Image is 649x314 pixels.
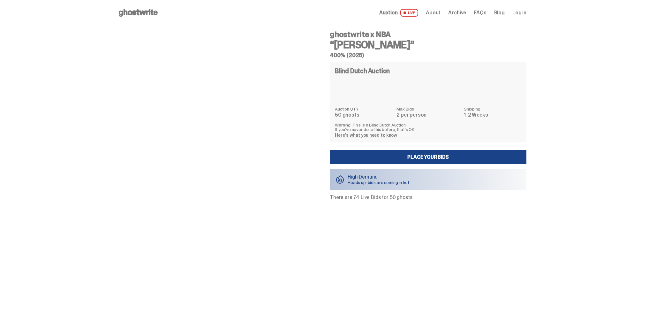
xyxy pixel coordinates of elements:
[396,107,460,111] dt: Max Bids
[448,10,466,15] a: Archive
[330,52,526,58] h5: 400% (2025)
[348,180,409,185] p: Heads up: bids are coming in hot
[330,31,526,38] h4: ghostwrite x NBA
[400,9,419,17] span: LIVE
[348,174,409,180] p: High Demand
[330,195,526,200] p: There are 74 Live Bids for 50 ghosts.
[464,112,521,118] dd: 1-2 Weeks
[330,150,526,164] a: Place your Bids
[396,112,460,118] dd: 2 per person
[512,10,526,15] a: Log in
[335,107,393,111] dt: Auction QTY
[330,40,526,50] h3: “[PERSON_NAME]”
[335,132,397,138] a: Here's what you need to know
[379,10,398,15] span: Auction
[426,10,441,15] a: About
[335,68,390,74] h4: Blind Dutch Auction
[335,123,521,132] p: Warning: This is a Blind Dutch Auction. If you’ve never done this before, that’s OK.
[464,107,521,111] dt: Shipping
[335,112,393,118] dd: 50 ghosts
[474,10,486,15] a: FAQs
[494,10,505,15] a: Blog
[379,9,418,17] a: Auction LIVE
